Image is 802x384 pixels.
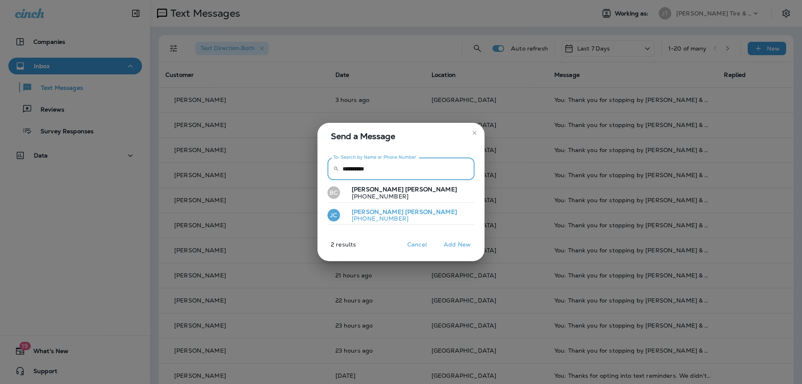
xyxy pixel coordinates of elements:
p: [PHONE_NUMBER] [345,193,457,200]
div: JC [327,209,340,221]
div: BC [327,186,340,199]
span: Send a Message [331,130,475,143]
span: [PERSON_NAME] [405,208,457,216]
span: [PERSON_NAME] [405,186,457,193]
button: Add New [439,238,475,251]
button: Cancel [401,238,433,251]
p: [PHONE_NUMBER] [345,215,457,222]
label: To: Search by Name or Phone Number [333,154,416,160]
button: JC[PERSON_NAME] [PERSON_NAME][PHONE_NUMBER] [327,206,475,225]
span: [PERSON_NAME] [352,208,404,216]
span: [PERSON_NAME] [352,186,404,193]
p: 2 results [314,241,356,254]
button: close [468,126,481,140]
button: BC[PERSON_NAME] [PERSON_NAME][PHONE_NUMBER] [327,183,475,203]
